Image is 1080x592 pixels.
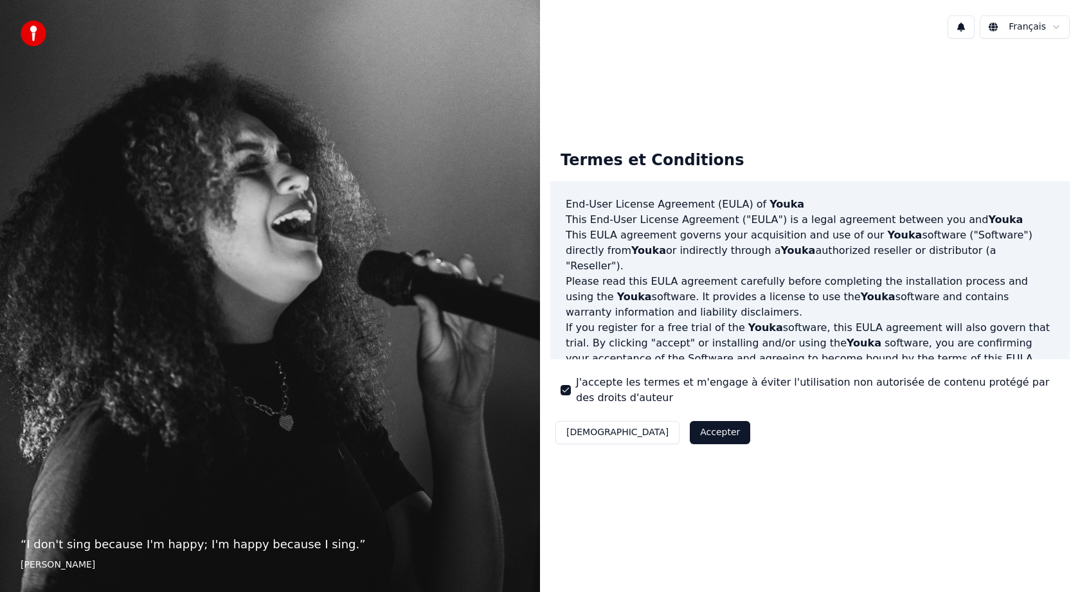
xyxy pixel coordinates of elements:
label: J'accepte les termes et m'engage à éviter l'utilisation non autorisée de contenu protégé par des ... [576,375,1059,406]
span: Youka [988,213,1023,226]
p: If you register for a free trial of the software, this EULA agreement will also govern that trial... [566,320,1054,382]
button: Accepter [690,421,750,444]
div: Termes et Conditions [550,140,754,181]
p: “ I don't sing because I'm happy; I'm happy because I sing. ” [21,535,519,553]
span: Youka [780,244,815,256]
span: Youka [887,229,922,241]
span: Youka [861,291,896,303]
span: Youka [847,337,881,349]
span: Youka [770,198,804,210]
span: Youka [748,321,783,334]
p: This EULA agreement governs your acquisition and use of our software ("Software") directly from o... [566,228,1054,274]
footer: [PERSON_NAME] [21,559,519,571]
h3: End-User License Agreement (EULA) of [566,197,1054,212]
img: youka [21,21,46,46]
p: Please read this EULA agreement carefully before completing the installation process and using th... [566,274,1054,320]
button: [DEMOGRAPHIC_DATA] [555,421,679,444]
span: Youka [631,244,666,256]
span: Youka [617,291,652,303]
p: This End-User License Agreement ("EULA") is a legal agreement between you and [566,212,1054,228]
